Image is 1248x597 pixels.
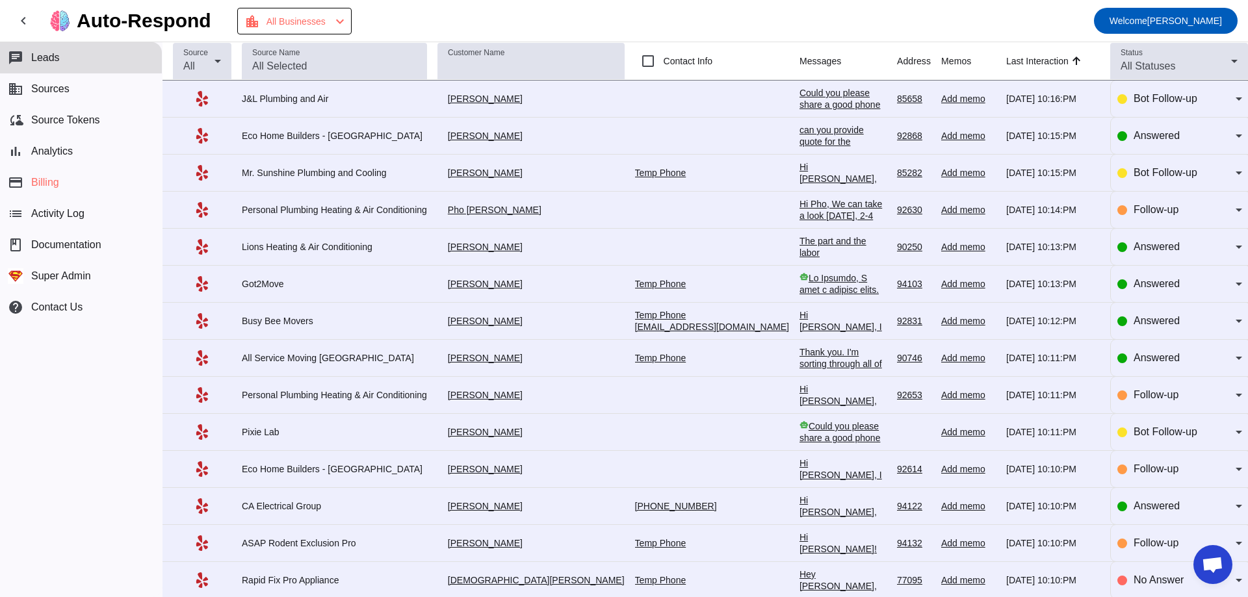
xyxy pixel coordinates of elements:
mat-label: Source [183,49,208,57]
mat-icon: Yelp [194,91,210,107]
mat-icon: Yelp [194,424,210,440]
div: Pixie Lab [242,426,427,438]
div: 90250 [897,241,931,253]
div: Could you please share a good phone number to discuss your request in more detail?​ [799,87,887,146]
mat-icon: Yelp [194,498,210,514]
span: Answered [1134,130,1180,141]
th: Memos [941,42,1006,81]
div: CA Electrical Group [242,500,427,512]
div: [PERSON_NAME] [437,537,625,549]
mat-icon: Yelp [194,572,210,588]
div: Pho [PERSON_NAME] [437,204,625,216]
span: Super Admin [31,270,91,282]
a: [PHONE_NUMBER] [635,501,717,511]
mat-label: Status [1121,49,1143,57]
div: Add memo [941,204,996,216]
span: Contact Us [31,301,83,313]
div: 92831 [897,315,931,327]
div: Eco Home Builders - [GEOGRAPHIC_DATA] [242,463,427,475]
div: [PERSON_NAME] [437,241,625,253]
div: [PERSON_NAME] [437,426,625,438]
span: Source Tokens [31,114,100,126]
div: Add memo [941,537,996,549]
mat-icon: chevron_left [16,13,31,29]
mat-icon: Yelp [194,535,210,551]
span: book [8,237,23,253]
mat-icon: chevron_left [332,14,348,29]
div: Hi [PERSON_NAME], Are you still interested in scheduling a service? [799,383,887,453]
div: 92868 [897,130,931,142]
div: [DATE] 10:14:PM [1006,204,1100,216]
a: Temp Phone [635,575,686,585]
div: 94103 [897,278,931,290]
mat-icon: business [8,81,23,97]
div: Add memo [941,500,996,512]
div: [DATE] 10:15:PM [1006,130,1100,142]
div: Last Interaction [1006,55,1069,68]
div: [DATE] 10:12:PM [1006,315,1100,327]
span: All Businesses [266,12,326,31]
div: Add memo [941,167,996,179]
div: Add memo [941,278,996,290]
span: No Answer [1134,574,1184,585]
mat-icon: Yelp [194,387,210,403]
span: Answered [1134,315,1180,326]
span: Sources [31,83,70,95]
span: Follow-up [1134,537,1178,548]
mat-icon: cloud_sync [8,112,23,128]
mat-icon: Yelp [194,276,210,292]
div: Hi [PERSON_NAME], Thank you for reaching out to us [DATE]! We're currently offering 20% off servi... [799,161,887,337]
div: [DATE] 10:15:PM [1006,167,1100,179]
span: Bot Follow-up [1134,93,1197,104]
a: Open chat [1193,545,1232,584]
div: Add memo [941,389,996,401]
div: Mr. Sunshine Plumbing and Cooling [242,167,427,179]
mat-icon: Yelp [194,313,210,329]
div: [PERSON_NAME] [437,463,625,475]
div: J&L Plumbing and Air [242,93,427,105]
a: Temp Phone [635,538,686,548]
span: Follow-up [1134,463,1178,474]
div: Add memo [941,463,996,475]
div: [DATE] 10:11:PM [1006,352,1100,364]
div: [DATE] 10:16:PM [1006,93,1100,105]
div: 90746 [897,352,931,364]
mat-icon: location_city [244,14,260,29]
span: Answered [1134,278,1180,289]
a: Temp Phone [635,310,686,320]
div: 92614 [897,463,931,475]
a: Temp Phone [635,353,686,363]
div: Payment Issue [244,12,348,31]
div: All Service Moving [GEOGRAPHIC_DATA] [242,352,427,364]
div: ASAP Rodent Exclusion Pro [242,537,427,549]
mat-icon: chat [8,50,23,66]
span: Follow-up [1134,204,1178,215]
th: Address [897,42,941,81]
div: Personal Plumbing Heating & Air Conditioning [242,204,427,216]
div: Got2Move [242,278,427,290]
div: Add memo [941,352,996,364]
a: Temp Phone [635,279,686,289]
div: Add memo [941,315,996,327]
span: Answered [1134,241,1180,252]
div: Busy Bee Movers [242,315,427,327]
mat-icon: Yelp [194,128,210,144]
span: Follow-up [1134,389,1178,400]
span: Activity Log [31,208,84,220]
div: [DEMOGRAPHIC_DATA][PERSON_NAME] [437,574,625,586]
mat-label: Customer Name [448,49,504,57]
span: Leads [31,52,60,64]
div: Thank you. I'm sorting through all of the replies by reading the reviews and making price compari... [799,346,887,428]
div: [DATE] 10:10:PM [1006,500,1100,512]
div: [DATE] 10:11:PM [1006,426,1100,438]
input: All Selected [252,58,417,74]
a: Temp Phone [635,168,686,178]
div: 85658 [897,93,931,105]
th: Messages [799,42,897,81]
div: [PERSON_NAME] [437,500,625,512]
mat-icon: smart_toy [799,272,809,281]
div: Lions Heating & Air Conditioning [242,241,427,253]
div: [DATE] 10:10:PM [1006,463,1100,475]
div: [DATE] 10:10:PM [1006,537,1100,549]
div: Eco Home Builders - [GEOGRAPHIC_DATA] [242,130,427,142]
